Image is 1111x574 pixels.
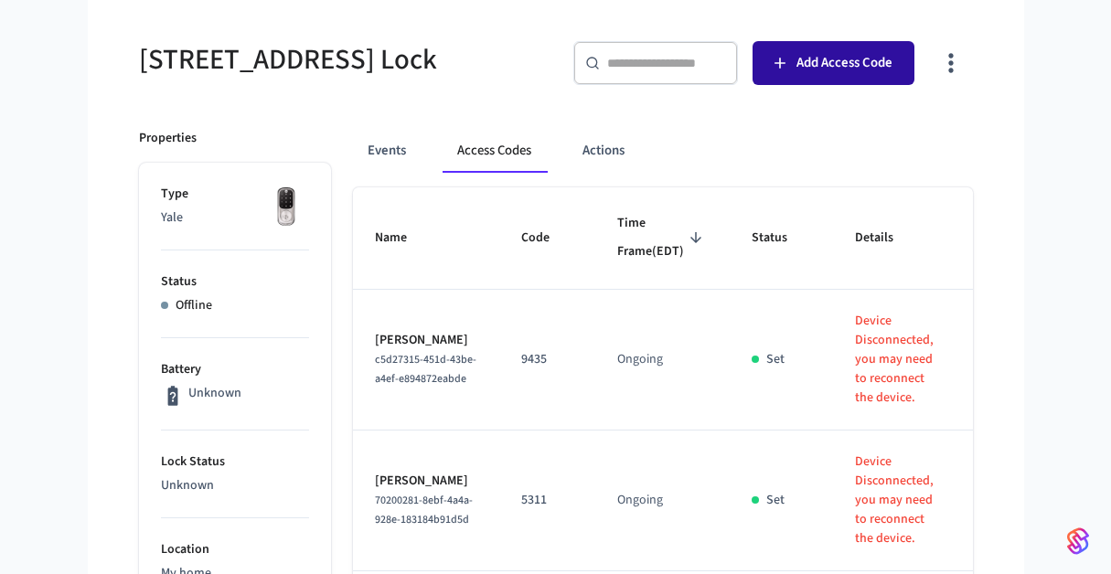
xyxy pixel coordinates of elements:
[188,384,241,403] p: Unknown
[568,129,639,173] button: Actions
[263,185,309,230] img: Yale Assure Touchscreen Wifi Smart Lock, Satin Nickel, Front
[161,360,309,379] p: Battery
[766,350,785,369] p: Set
[595,430,730,571] td: Ongoing
[139,41,545,79] h5: [STREET_ADDRESS] Lock
[855,452,934,548] p: Device Disconnected, you may need to reconnect the device.
[375,331,477,350] p: [PERSON_NAME]
[161,476,309,495] p: Unknown
[375,224,431,252] span: Name
[1067,526,1089,556] img: SeamLogoGradient.69752ec5.svg
[617,209,708,267] span: Time Frame(EDT)
[161,540,309,559] p: Location
[443,129,546,173] button: Access Codes
[855,312,934,408] p: Device Disconnected, you may need to reconnect the device.
[753,41,914,85] button: Add Access Code
[595,290,730,430] td: Ongoing
[521,491,573,510] p: 5311
[161,185,309,204] p: Type
[855,224,917,252] span: Details
[353,129,421,173] button: Events
[161,452,309,472] p: Lock Status
[353,129,973,173] div: ant example
[796,51,892,75] span: Add Access Code
[161,272,309,292] p: Status
[139,129,197,148] p: Properties
[521,350,573,369] p: 9435
[521,224,573,252] span: Code
[375,352,476,387] span: c5d27315-451d-43be-a4ef-e894872eabde
[375,493,473,527] span: 70200281-8ebf-4a4a-928e-183184b91d5d
[161,208,309,228] p: Yale
[766,491,785,510] p: Set
[375,472,477,491] p: [PERSON_NAME]
[752,224,811,252] span: Status
[176,296,212,315] p: Offline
